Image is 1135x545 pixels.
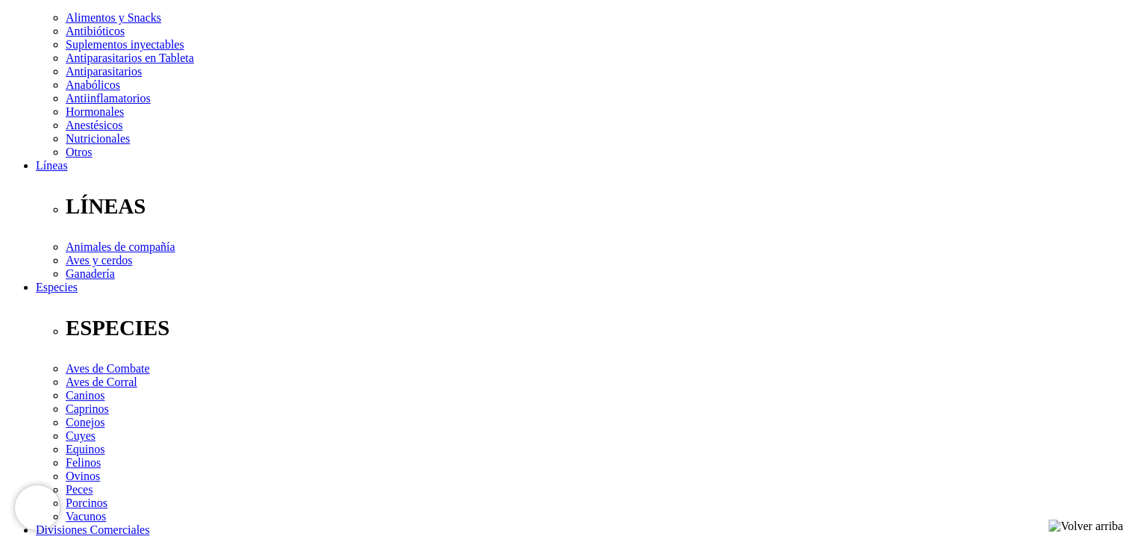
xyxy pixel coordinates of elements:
[66,389,104,402] a: Caninos
[66,443,104,455] a: Equinos
[66,362,150,375] a: Aves de Combate
[15,485,60,530] iframe: Brevo live chat
[66,496,107,509] a: Porcinos
[66,78,120,91] a: Anabólicos
[66,483,93,496] a: Peces
[66,254,132,267] a: Aves y cerdos
[66,92,151,105] a: Antiinflamatorios
[66,52,194,64] a: Antiparasitarios en Tableta
[66,65,142,78] a: Antiparasitarios
[1048,520,1123,533] img: Volver arriba
[66,240,175,253] a: Animales de compañía
[66,429,96,442] a: Cuyes
[66,38,184,51] a: Suplementos inyectables
[36,159,68,172] a: Líneas
[66,470,100,482] a: Ovinos
[66,132,130,145] a: Nutricionales
[66,376,137,388] a: Aves de Corral
[66,416,104,429] a: Conejos
[66,146,93,158] a: Otros
[66,194,1129,219] p: LÍNEAS
[66,267,115,280] a: Ganadería
[36,523,149,536] a: Divisiones Comerciales
[66,456,101,469] a: Felinos
[66,402,109,415] a: Caprinos
[66,105,124,118] a: Hormonales
[66,25,125,37] a: Antibióticos
[66,119,122,131] a: Anestésicos
[66,11,161,24] a: Alimentos y Snacks
[66,510,106,523] a: Vacunos
[66,316,1129,340] p: ESPECIES
[36,281,78,293] a: Especies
